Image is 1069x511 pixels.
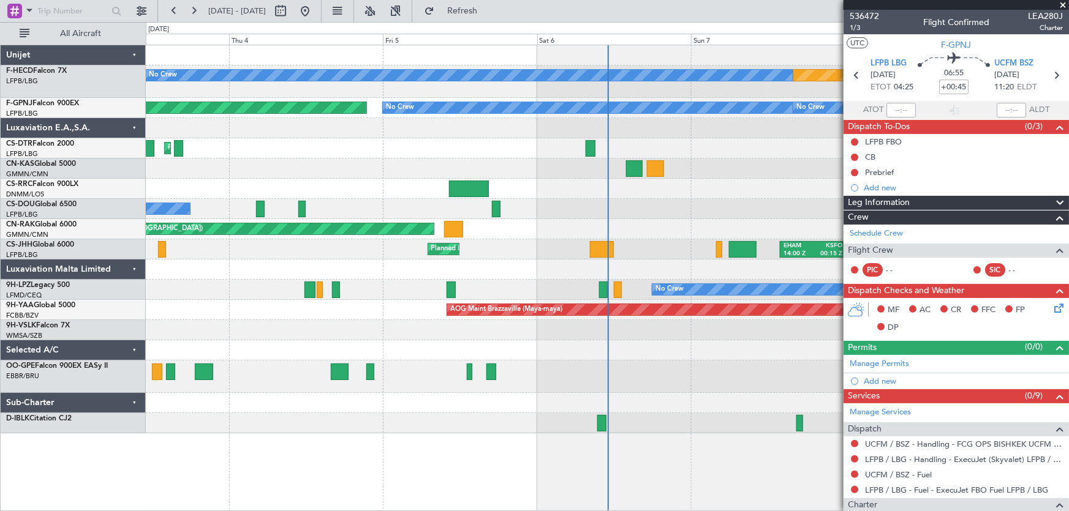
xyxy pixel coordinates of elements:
span: 9H-VSLK [6,322,36,329]
a: GMMN/CMN [6,230,48,239]
span: ALDT [1029,104,1049,116]
div: Flight Confirmed [923,17,989,29]
div: CB [865,152,875,162]
span: LEA280J [1028,10,1063,23]
span: DP [888,322,899,334]
a: LFPB / LBG - Handling - ExecuJet (Skyvalet) LFPB / LBG [865,454,1063,464]
div: Planned Maint [GEOGRAPHIC_DATA] ([GEOGRAPHIC_DATA]) [431,240,624,258]
div: EHAM [784,242,813,250]
div: KSFO [813,242,842,250]
span: D-IBLK [6,415,29,422]
span: [DATE] - [DATE] [208,6,266,17]
a: CN-RAKGlobal 6000 [6,221,77,228]
div: LFPB FBO [865,136,902,147]
span: 9H-YAA [6,302,34,309]
div: Planned Maint [GEOGRAPHIC_DATA] (Ataturk) [168,139,314,157]
span: F-HECD [6,67,33,75]
div: AOG Maint Brazzaville (Maya-maya) [450,300,562,319]
span: CN-KAS [6,160,34,168]
a: Manage Services [850,406,911,419]
a: UCFM / BSZ - Fuel [865,469,932,480]
a: CS-DOUGlobal 6500 [6,201,77,208]
span: CS-RRC [6,181,32,188]
span: FP [1016,304,1025,316]
div: 00:15 Z [813,250,842,258]
span: All Aircraft [32,29,129,38]
a: 9H-VSLKFalcon 7X [6,322,70,329]
span: ETOT [871,81,891,94]
span: F-GPNJ [6,100,32,107]
span: OO-GPE [6,362,35,370]
span: Refresh [437,7,488,15]
a: LFMD/CEQ [6,291,42,300]
div: SIC [985,263,1005,277]
span: 1/3 [850,23,879,33]
span: (0/0) [1025,340,1043,353]
span: 11:20 [994,81,1014,94]
span: F-GPNJ [942,39,972,51]
a: D-IBLKCitation CJ2 [6,415,72,422]
span: 9H-LPZ [6,282,31,289]
span: Permits [848,341,877,355]
a: WMSA/SZB [6,331,42,340]
span: [DATE] [994,69,1019,81]
a: LFPB/LBG [6,210,38,219]
a: CS-DTRFalcon 2000 [6,140,74,147]
a: UCFM / BSZ - Handling - FCG OPS BISHKEK UCFM / BSZ [865,439,1063,449]
span: (0/9) [1025,389,1043,402]
div: Sat 6 [537,34,691,45]
div: [DATE] [148,24,169,35]
button: UTC [847,37,868,48]
div: Wed 3 [75,34,229,45]
a: GMMN/CMN [6,170,48,179]
div: - - [1008,264,1036,275]
span: 04:25 [894,81,913,94]
a: LFPB / LBG - Fuel - ExecuJet FBO Fuel LFPB / LBG [865,485,1048,495]
div: - - [886,264,913,275]
div: Fri 5 [383,34,537,45]
a: LFPB/LBG [6,76,38,86]
span: 06:55 [944,67,964,80]
span: Dispatch [848,422,882,436]
a: LFPB/LBG [6,149,38,159]
span: FFC [981,304,995,316]
span: Dispatch To-Dos [848,120,910,134]
div: No Crew [796,99,825,117]
a: LFPB/LBG [6,109,38,118]
a: Manage Permits [850,358,909,370]
a: 9H-LPZLegacy 500 [6,282,70,289]
span: CR [951,304,961,316]
div: 14:00 Z [784,250,813,258]
span: UCFM BSZ [994,58,1033,70]
span: Charter [1028,23,1063,33]
a: CS-JHHGlobal 6000 [6,241,74,248]
span: [DATE] [871,69,896,81]
button: All Aircraft [13,24,133,43]
button: Refresh [418,1,492,21]
a: CN-KASGlobal 5000 [6,160,76,168]
span: CN-RAK [6,221,35,228]
span: CS-JHH [6,241,32,248]
span: Crew [848,211,869,225]
div: Add new [864,376,1063,386]
input: Trip Number [37,2,108,20]
a: DNMM/LOS [6,190,44,199]
span: ATOT [863,104,883,116]
a: EBBR/BRU [6,371,39,381]
div: No Crew [149,66,177,84]
span: CS-DTR [6,140,32,147]
span: Services [848,389,880,403]
span: Dispatch Checks and Weather [848,284,964,298]
span: Leg Information [848,196,910,210]
a: FCBB/BZV [6,311,39,320]
span: (0/3) [1025,120,1043,133]
div: PIC [863,263,883,277]
div: No Crew [655,280,684,299]
div: Sun 7 [691,34,845,45]
span: LFPB LBG [871,58,907,70]
span: Flight Crew [848,244,893,258]
a: LFPB/LBG [6,250,38,259]
a: F-HECDFalcon 7X [6,67,67,75]
a: F-GPNJFalcon 900EX [6,100,79,107]
span: MF [888,304,899,316]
